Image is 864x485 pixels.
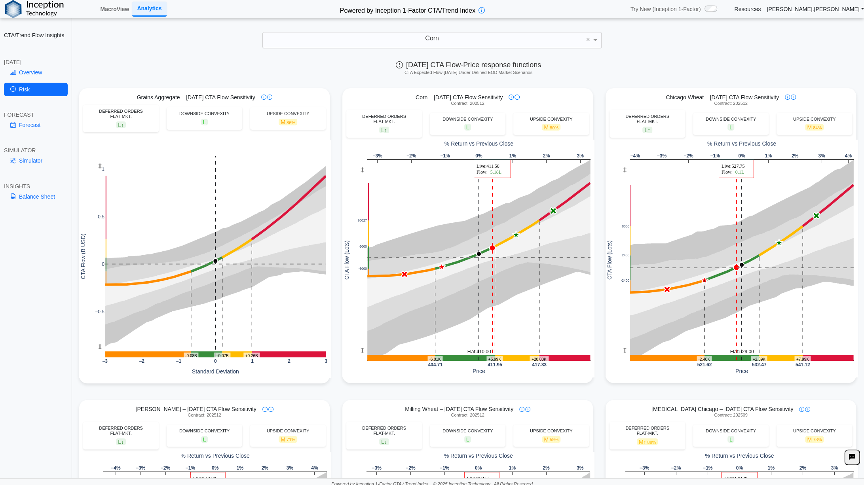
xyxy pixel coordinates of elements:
[188,413,221,418] span: Contract: 202512
[137,94,255,101] span: Grains Aggregate – [DATE] CTA Flow Sensitivity
[201,436,208,443] span: L
[697,117,765,122] div: DOWNSIDE CONVEXITY
[132,2,166,16] a: Analytics
[517,117,585,122] div: UPSIDE CONVEXITY
[542,436,560,443] span: M
[643,439,646,445] span: ↑
[586,36,590,43] span: ×
[647,440,656,445] span: 88%
[637,438,658,445] span: M
[396,61,541,69] span: [DATE] CTA Flow-Price response functions
[813,437,822,442] span: 73%
[87,426,155,436] div: DEFERRED ORDERS FLAT-MKT.
[451,101,484,106] span: Contract: 202512
[171,428,238,434] div: DOWNSIDE CONVEXITY
[434,117,501,122] div: DOWNSIDE CONVEXITY
[714,413,747,418] span: Contract: 202509
[714,101,747,106] span: Contract: 202512
[780,117,848,122] div: UPSIDE CONVEXITY
[642,127,652,133] span: L
[799,407,804,412] img: info-icon.svg
[666,94,779,101] span: Chicago Wheat – [DATE] CTA Flow Sensitivity
[254,428,322,434] div: UPSIDE CONVEXITY
[405,405,513,413] span: Milling Wheat – [DATE] CTA Flow Sensitivity
[791,95,796,100] img: plus-icon.svg
[4,183,68,190] div: INSIGHTS
[509,95,514,100] img: info-icon.svg
[268,407,273,412] img: plus-icon.svg
[171,111,238,116] div: DOWNSIDE CONVEXITY
[4,32,68,39] h2: CTA/Trend Flow Insights
[4,147,68,154] div: SIMULATOR
[785,95,790,100] img: info-icon.svg
[464,124,471,131] span: L
[4,59,68,66] div: [DATE]
[254,111,322,116] div: UPSIDE CONVEXITY
[384,127,387,133] span: ↑
[350,114,418,124] div: DEFERRED ORDERS FLAT-MKT.
[542,124,560,131] span: M
[767,6,864,13] a: [PERSON_NAME].[PERSON_NAME]
[585,32,591,48] span: Clear value
[87,109,155,119] div: DEFERRED ORDERS FLAT-MKT.
[805,124,824,131] span: M
[464,436,471,443] span: L
[550,125,558,130] span: 80%
[287,437,295,442] span: 71%
[805,436,824,443] span: M
[116,121,126,128] span: L
[4,154,68,167] a: Simulator
[451,413,484,418] span: Contract: 202512
[121,121,124,128] span: ↑
[267,95,272,100] img: plus-icon.svg
[651,405,793,413] span: [MEDICAL_DATA] Chicago – [DATE] CTA Flow Sensitivity
[262,407,268,412] img: info-icon.svg
[697,428,765,434] div: DOWNSIDE CONVEXITY
[97,2,132,16] a: MacroView
[805,407,810,412] img: plus-icon.svg
[648,127,650,133] span: ↑
[630,6,701,13] span: Try New (Inception 1-Factor)
[613,114,681,124] div: DEFERRED ORDERS FLAT-MKT.
[379,127,389,133] span: L
[425,35,439,42] span: Corn
[780,428,848,434] div: UPSIDE CONVEXITY
[4,83,68,96] a: Risk
[287,120,295,125] span: 86%
[515,95,520,100] img: plus-icon.svg
[727,124,735,131] span: L
[517,428,585,434] div: UPSIDE CONVEXITY
[379,438,389,445] span: L
[613,426,681,436] div: DEFERRED ORDERS FLAT-MKT.
[519,407,524,412] img: info-icon.svg
[416,94,503,101] span: Corn – [DATE] CTA Flow Sensitivity
[4,190,68,203] a: Balance Sheet
[734,6,761,13] a: Resources
[77,70,860,75] h5: CTA Expected Flow [DATE] Under Defined EOD Market Scenarios
[813,125,822,130] span: 84%
[201,119,208,125] span: L
[4,111,68,118] div: FORECAST
[337,4,479,15] h2: Powered by Inception 1-Factor CTA/Trend Index
[525,407,530,412] img: plus-icon.svg
[116,438,126,445] span: L
[136,405,256,413] span: [PERSON_NAME] – [DATE] CTA Flow Sensitivity
[434,428,501,434] div: DOWNSIDE CONVEXITY
[121,439,124,445] span: ↓
[550,437,558,442] span: 59%
[279,436,297,443] span: M
[4,66,68,79] a: Overview
[727,436,735,443] span: L
[4,118,68,132] a: Forecast
[261,95,266,100] img: info-icon.svg
[350,426,418,436] div: DEFERRED ORDERS FLAT-MKT.
[279,119,297,125] span: M
[384,439,387,445] span: ↓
